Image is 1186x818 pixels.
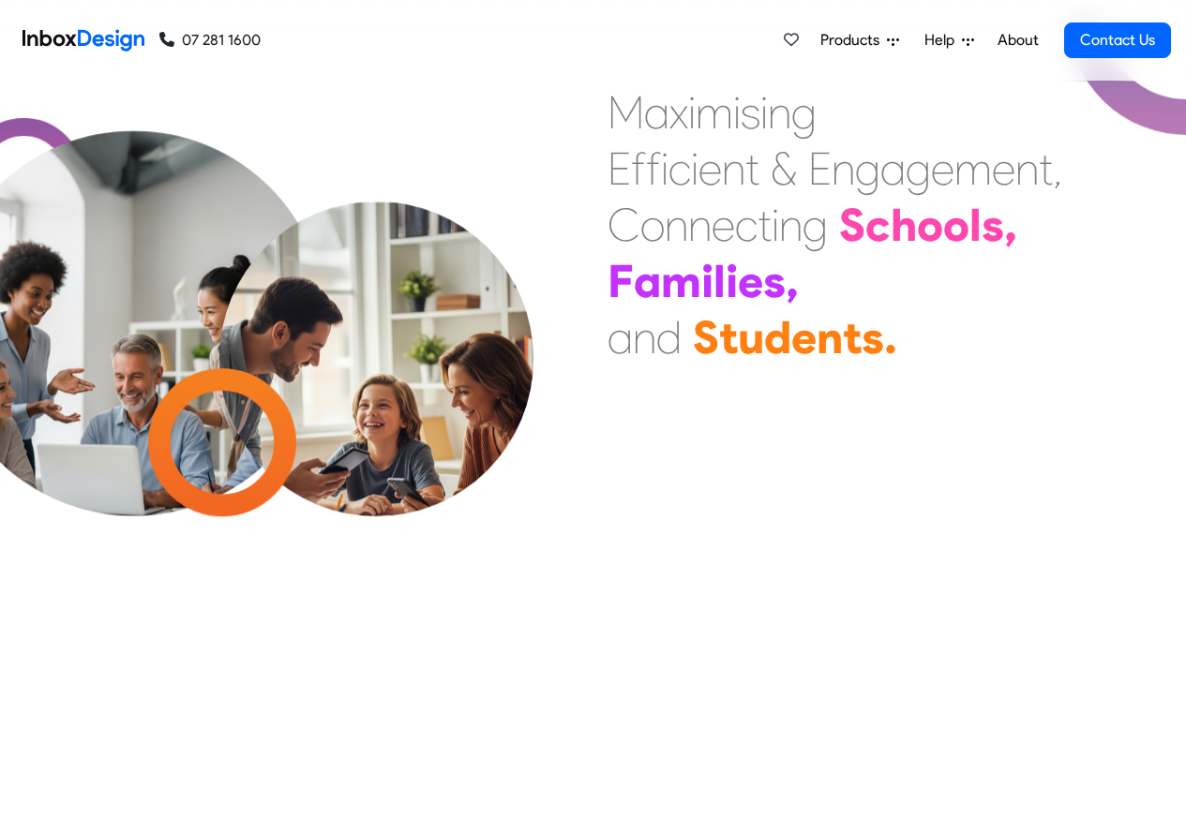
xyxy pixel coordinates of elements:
div: n [722,141,745,197]
div: f [646,141,661,197]
div: s [763,253,786,309]
div: e [738,253,763,309]
div: n [817,309,843,365]
div: C [608,197,640,253]
div: e [712,197,735,253]
div: g [803,197,828,253]
div: n [665,197,688,253]
div: g [791,84,817,141]
div: n [688,197,712,253]
div: m [661,253,701,309]
div: d [764,309,791,365]
div: i [691,141,698,197]
div: o [917,197,943,253]
a: About [992,22,1043,59]
div: n [779,197,803,253]
div: s [862,309,884,365]
div: n [633,309,656,365]
div: E [808,141,832,197]
div: l [969,197,982,253]
div: n [768,84,791,141]
div: i [772,197,779,253]
div: , [786,253,799,309]
div: M [608,84,644,141]
div: a [608,309,633,365]
div: m [954,141,992,197]
div: o [943,197,969,253]
a: Products [813,22,907,59]
div: s [741,84,760,141]
div: . [884,309,897,365]
a: Help [917,22,982,59]
div: g [906,141,931,197]
div: t [758,197,772,253]
div: e [931,141,954,197]
div: E [608,141,631,197]
div: i [661,141,668,197]
div: n [832,141,855,197]
div: l [713,253,726,309]
div: S [693,309,719,365]
div: t [843,309,862,365]
a: Contact Us [1064,22,1171,58]
div: & [771,141,797,197]
a: 07 281 1600 [159,29,261,52]
div: Maximising Efficient & Engagement, Connecting Schools, Families, and Students. [608,84,1062,365]
div: u [738,309,764,365]
div: a [634,253,661,309]
div: o [640,197,665,253]
div: e [791,309,817,365]
div: c [668,141,691,197]
div: t [1039,141,1053,197]
div: t [745,141,759,197]
div: a [880,141,906,197]
div: c [865,197,891,253]
div: t [719,309,738,365]
div: F [608,253,634,309]
span: Products [820,29,887,52]
div: n [1015,141,1039,197]
div: S [839,197,865,253]
div: a [644,84,669,141]
div: x [669,84,688,141]
div: f [631,141,646,197]
img: parents_with_child.png [180,201,573,594]
div: i [701,253,713,309]
div: d [656,309,682,365]
div: e [992,141,1015,197]
div: i [733,84,741,141]
div: e [698,141,722,197]
div: g [855,141,880,197]
div: s [982,197,1004,253]
div: m [696,84,733,141]
div: , [1004,197,1017,253]
div: , [1053,141,1062,197]
div: i [726,253,738,309]
div: i [760,84,768,141]
div: c [735,197,758,253]
span: Help [924,29,962,52]
div: h [891,197,917,253]
div: i [688,84,696,141]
